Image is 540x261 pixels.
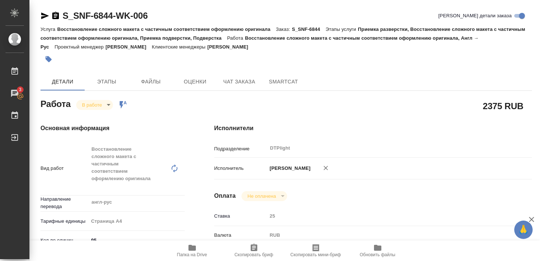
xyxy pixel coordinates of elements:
span: Детали [45,77,80,86]
button: Папка на Drive [161,240,223,261]
input: Пустое поле [267,211,505,221]
span: Скопировать мини-бриф [290,252,341,257]
p: Работа [227,35,245,41]
button: В работе [80,102,104,108]
button: Скопировать ссылку для ЯМессенджера [40,11,49,20]
button: 🙏 [514,221,533,239]
h4: Исполнители [214,124,532,133]
span: Оценки [177,77,213,86]
span: Файлы [133,77,169,86]
p: Проектный менеджер [54,44,105,50]
button: Удалить исполнителя [318,160,334,176]
div: В работе [76,100,113,110]
p: Услуга [40,26,57,32]
p: [PERSON_NAME] [267,165,311,172]
p: S_SNF-6844 [292,26,326,32]
p: Восстановление сложного макета с частичным соответствием оформлению оригинала, Англ → Рус [40,35,479,50]
div: В работе [241,191,287,201]
p: Валюта [214,232,267,239]
span: Чат заказа [222,77,257,86]
input: ✎ Введи что-нибудь [89,235,185,246]
span: Папка на Drive [177,252,207,257]
p: [PERSON_NAME] [106,44,152,50]
p: Заказ: [276,26,292,32]
div: RUB [267,229,505,242]
p: Ставка [214,212,267,220]
span: Обновить файлы [360,252,395,257]
h2: 2375 RUB [483,100,523,112]
p: Клиентские менеджеры [152,44,208,50]
button: Обновить файлы [347,240,409,261]
a: 3 [2,84,28,103]
div: Страница А4 [89,215,185,228]
span: 3 [14,86,26,93]
span: SmartCat [266,77,301,86]
span: [PERSON_NAME] детали заказа [438,12,512,19]
p: [PERSON_NAME] [207,44,254,50]
h4: Оплата [214,192,236,200]
button: Не оплачена [245,193,278,199]
p: Вид работ [40,165,89,172]
p: Восстановление сложного макета с частичным соответствием оформлению оригинала [57,26,276,32]
span: Скопировать бриф [234,252,273,257]
p: Направление перевода [40,196,89,210]
button: Скопировать мини-бриф [285,240,347,261]
p: Исполнитель [214,165,267,172]
button: Скопировать ссылку [51,11,60,20]
p: Подразделение [214,145,267,153]
p: Этапы услуги [326,26,358,32]
h2: Работа [40,97,71,110]
span: 🙏 [517,222,530,237]
button: Добавить тэг [40,51,57,67]
p: Тарифные единицы [40,218,89,225]
h4: Основная информация [40,124,185,133]
a: S_SNF-6844-WK-006 [63,11,148,21]
p: Кол-во единиц [40,237,89,244]
span: Этапы [89,77,124,86]
button: Скопировать бриф [223,240,285,261]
